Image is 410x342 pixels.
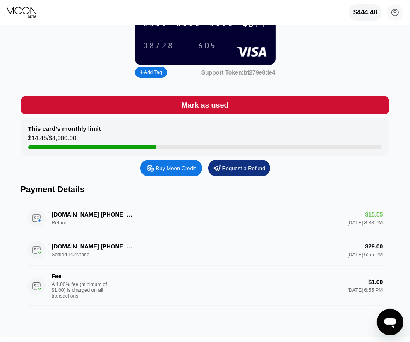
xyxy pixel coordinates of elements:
[28,134,77,145] div: $14.45 / $4,000.00
[353,9,377,16] div: $444.48
[181,101,228,110] div: Mark as used
[52,282,114,299] div: A 1.00% fee (minimum of $1.00) is charged on all transactions
[52,273,134,279] div: Fee
[208,160,270,176] div: Request a Refund
[377,309,403,335] iframe: Button to launch messaging window
[21,185,390,194] div: Payment Details
[348,287,383,293] div: [DATE] 6:55 PM
[222,165,266,172] div: Request a Refund
[28,125,101,132] div: This card’s monthly limit
[201,69,276,76] div: Support Token: bf279e8de4
[135,67,167,78] div: Add Tag
[137,39,180,53] div: 08/28
[27,266,383,306] div: FeeA 1.00% fee (minimum of $1.00) is charged on all transactions$1.00[DATE] 6:55 PM
[349,4,382,21] div: $444.48
[198,41,217,51] div: 605
[156,165,196,172] div: Buy Moon Credit
[21,96,390,114] div: Mark as used
[143,41,174,51] div: 08/28
[192,39,223,53] div: 605
[368,279,383,285] div: $1.00
[140,160,202,176] div: Buy Moon Credit
[201,69,276,76] div: Support Token:bf279e8de4
[140,70,162,75] div: Add Tag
